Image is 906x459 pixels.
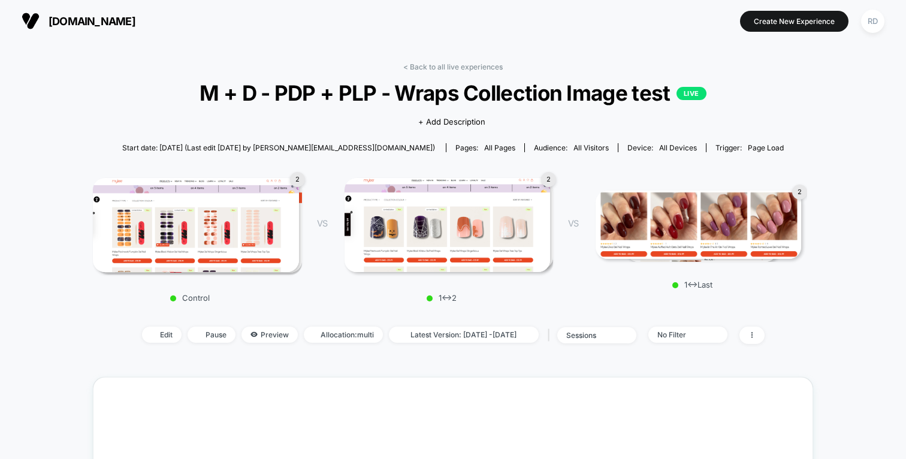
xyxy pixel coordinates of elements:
[129,80,777,105] span: M + D - PDP + PLP - Wraps Collection Image test
[748,143,784,152] span: Page Load
[22,12,40,30] img: Visually logo
[861,10,884,33] div: RD
[792,185,807,200] div: 2
[304,327,383,343] span: Allocation: multi
[534,143,609,152] div: Audience:
[590,280,795,289] p: 1<->Last
[317,218,327,228] span: VS
[345,178,550,272] img: 1<->2 main
[18,11,139,31] button: [DOMAIN_NAME]
[545,327,557,344] span: |
[93,178,299,272] img: Control main
[241,327,298,343] span: Preview
[568,218,578,228] span: VS
[87,293,293,303] p: Control
[455,143,515,152] div: Pages:
[122,143,435,152] span: Start date: [DATE] (Last edit [DATE] by [PERSON_NAME][EMAIL_ADDRESS][DOMAIN_NAME])
[573,143,609,152] span: All Visitors
[618,143,706,152] span: Device:
[49,15,135,28] span: [DOMAIN_NAME]
[403,62,503,71] a: < Back to all live experiences
[657,330,705,339] div: No Filter
[566,331,614,340] div: sessions
[142,327,182,343] span: Edit
[677,87,706,100] p: LIVE
[659,143,697,152] span: all devices
[418,116,485,128] span: + Add Description
[290,172,305,187] div: 2
[541,172,556,187] div: 2
[715,143,784,152] div: Trigger:
[740,11,848,32] button: Create New Experience
[596,191,801,258] img: 1<->Last main
[857,9,888,34] button: RD
[484,143,515,152] span: all pages
[389,327,539,343] span: Latest Version: [DATE] - [DATE]
[188,327,235,343] span: Pause
[339,293,544,303] p: 1<->2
